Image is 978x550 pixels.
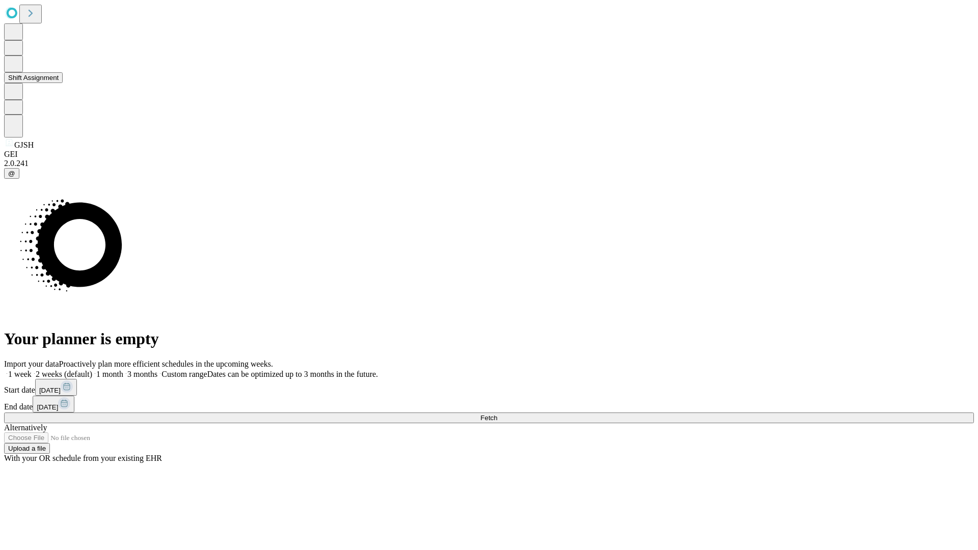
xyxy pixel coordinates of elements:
[37,403,58,411] span: [DATE]
[4,443,50,454] button: Upload a file
[8,370,32,378] span: 1 week
[96,370,123,378] span: 1 month
[207,370,378,378] span: Dates can be optimized up to 3 months in the future.
[4,168,19,179] button: @
[161,370,207,378] span: Custom range
[59,360,273,368] span: Proactively plan more efficient schedules in the upcoming weeks.
[4,159,974,168] div: 2.0.241
[36,370,92,378] span: 2 weeks (default)
[4,150,974,159] div: GEI
[4,379,974,396] div: Start date
[4,72,63,83] button: Shift Assignment
[35,379,77,396] button: [DATE]
[4,423,47,432] span: Alternatively
[4,396,974,413] div: End date
[4,454,162,462] span: With your OR schedule from your existing EHR
[4,413,974,423] button: Fetch
[14,141,34,149] span: GJSH
[39,387,61,394] span: [DATE]
[4,360,59,368] span: Import your data
[127,370,157,378] span: 3 months
[8,170,15,177] span: @
[33,396,74,413] button: [DATE]
[480,414,497,422] span: Fetch
[4,329,974,348] h1: Your planner is empty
